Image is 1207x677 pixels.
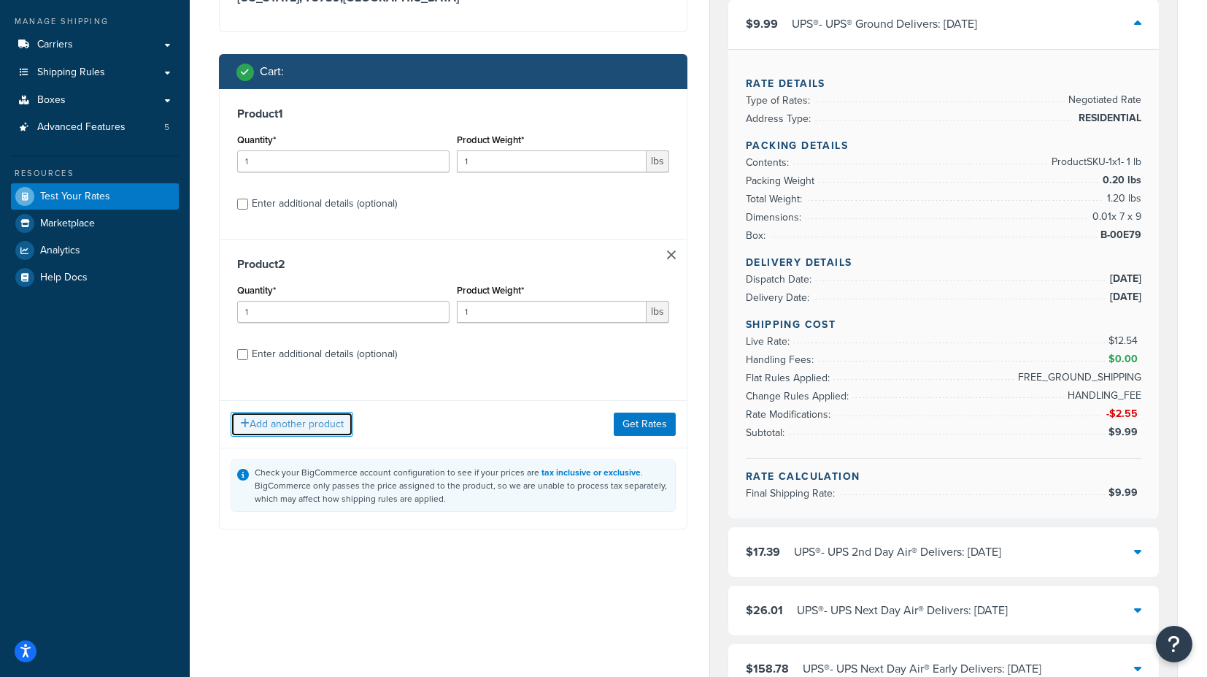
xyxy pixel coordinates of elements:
[614,413,676,436] button: Get Rates
[11,87,179,114] a: Boxes
[237,285,276,296] label: Quantity*
[746,469,1141,484] h4: Rate Calculation
[11,237,179,264] a: Analytics
[40,245,80,257] span: Analytics
[37,39,73,51] span: Carriers
[11,210,179,237] a: Marketplace
[1048,153,1141,171] span: Product SKU-1 x 1 - 1 lb
[746,425,788,440] span: Subtotal:
[647,301,669,323] span: lbs
[11,114,179,141] a: Advanced Features5
[252,194,397,214] div: Enter additional details (optional)
[746,111,814,126] span: Address Type:
[794,542,1001,562] div: UPS® - UPS 2nd Day Air® Delivers: [DATE]
[237,150,450,172] input: 0
[746,389,852,404] span: Change Rules Applied:
[37,121,126,134] span: Advanced Features
[746,486,838,501] span: Final Shipping Rate:
[746,210,805,225] span: Dimensions:
[260,65,284,78] h2: Cart :
[746,138,1141,153] h4: Packing Details
[746,602,783,619] span: $26.01
[792,14,977,34] div: UPS® - UPS® Ground Delivers: [DATE]
[40,191,110,203] span: Test Your Rates
[237,301,450,323] input: 0
[37,94,66,107] span: Boxes
[457,301,647,323] input: 0.00
[1103,190,1141,207] span: 1.20 lbs
[1075,110,1141,127] span: RESIDENTIAL
[1156,626,1192,662] button: Open Resource Center
[457,150,647,172] input: 0.00
[11,183,179,210] a: Test Your Rates
[1099,172,1141,189] span: 0.20 lbs
[1106,270,1141,288] span: [DATE]
[746,255,1141,270] h4: Delivery Details
[237,134,276,145] label: Quantity*
[746,173,818,188] span: Packing Weight
[11,264,179,291] a: Help Docs
[746,370,833,386] span: Flat Rules Applied:
[37,66,105,79] span: Shipping Rules
[1089,208,1141,226] span: 0.01 x 7 x 9
[746,290,813,305] span: Delivery Date:
[457,285,524,296] label: Product Weight*
[237,199,248,210] input: Enter additional details (optional)
[11,114,179,141] li: Advanced Features
[40,218,95,230] span: Marketplace
[11,15,179,28] div: Manage Shipping
[797,600,1008,621] div: UPS® - UPS Next Day Air® Delivers: [DATE]
[1108,333,1141,348] span: $12.54
[231,412,353,437] button: Add another product
[237,349,248,360] input: Enter additional details (optional)
[11,59,179,86] a: Shipping Rules
[252,344,397,364] div: Enter additional details (optional)
[541,466,641,479] a: tax inclusive or exclusive
[746,334,793,349] span: Live Rate:
[255,466,669,505] div: Check your BigCommerce account configuration to see if your prices are . BigCommerce only passes ...
[746,272,815,287] span: Dispatch Date:
[1108,424,1141,440] span: $9.99
[1108,351,1141,367] span: $0.00
[746,543,780,560] span: $17.39
[746,660,789,677] span: $158.78
[1106,288,1141,306] span: [DATE]
[40,272,88,284] span: Help Docs
[746,15,778,32] span: $9.99
[746,155,793,170] span: Contents:
[667,250,676,259] a: Remove Item
[1106,406,1141,421] span: -$2.55
[11,167,179,180] div: Resources
[746,93,814,108] span: Type of Rates:
[746,407,834,422] span: Rate Modifications:
[746,191,806,207] span: Total Weight:
[1014,369,1141,386] span: FREE_GROUND_SHIPPING
[1108,485,1141,500] span: $9.99
[164,121,169,134] span: 5
[457,134,524,145] label: Product Weight*
[1065,91,1141,109] span: Negotiated Rate
[746,76,1141,91] h4: Rate Details
[746,228,769,243] span: Box:
[647,150,669,172] span: lbs
[746,317,1141,332] h4: Shipping Cost
[1097,226,1141,244] span: B-00E79
[237,107,669,121] h3: Product 1
[11,31,179,58] a: Carriers
[746,352,817,367] span: Handling Fees:
[1064,387,1141,405] span: HANDLING_FEE
[237,257,669,272] h3: Product 2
